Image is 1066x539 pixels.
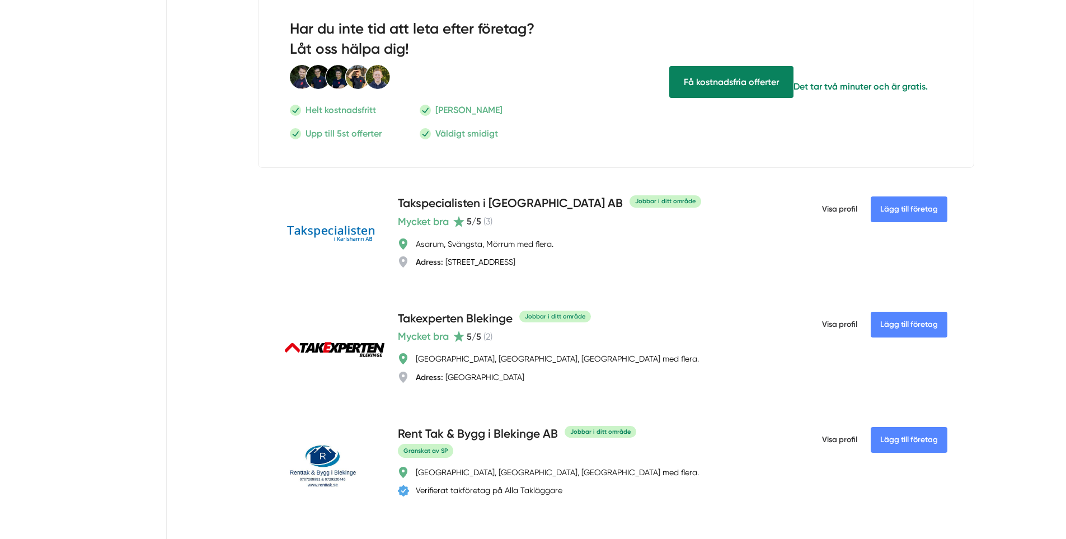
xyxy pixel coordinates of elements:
img: Takspecialisten i Karlshamn AB [285,223,384,246]
span: Granskat av SP [398,444,453,458]
span: Mycket bra [398,329,449,344]
div: Verifierat takföretag på Alla Takläggare [416,485,562,496]
div: [GEOGRAPHIC_DATA], [GEOGRAPHIC_DATA], [GEOGRAPHIC_DATA] med flera. [416,353,699,364]
p: Väldigt smidigt [435,126,498,140]
div: [GEOGRAPHIC_DATA] [416,372,524,383]
h4: Takspecialisten i [GEOGRAPHIC_DATA] AB [398,195,623,213]
strong: Adress: [416,372,443,382]
div: Jobbar i ditt område [519,311,591,322]
div: Asarum, Svängsta, Mörrum med flera. [416,238,553,250]
span: ( 2 ) [483,331,492,342]
img: Rent Tak & Bygg i Blekinge AB [285,425,369,509]
p: Helt kostnadsfritt [306,103,376,117]
span: Mycket bra [398,214,449,229]
div: Jobbar i ditt område [565,426,636,438]
p: [PERSON_NAME] [435,103,503,117]
h2: Har du inte tid att leta efter företag? Låt oss hälpa dig! [290,19,578,64]
strong: Adress: [416,257,443,267]
div: [STREET_ADDRESS] [416,256,515,268]
div: [GEOGRAPHIC_DATA], [GEOGRAPHIC_DATA], [GEOGRAPHIC_DATA] med flera. [416,467,699,478]
span: Visa profil [822,195,857,224]
span: ( 3 ) [483,216,492,227]
span: Visa profil [822,310,857,339]
span: Få hjälp [669,66,793,98]
img: Takexperten Blekinge [285,342,384,357]
p: Upp till 5st offerter [306,126,382,140]
: Lägg till företag [871,312,947,338]
img: Smartproduktion Personal [290,64,391,90]
: Lägg till företag [871,427,947,453]
div: Jobbar i ditt område [630,195,701,207]
h4: Takexperten Blekinge [398,310,513,329]
: Lägg till företag [871,196,947,222]
span: 5 /5 [467,216,481,227]
h4: Rent Tak & Bygg i Blekinge AB [398,425,558,444]
span: Visa profil [822,425,857,454]
p: Det tar två minuter och är gratis. [793,79,928,93]
span: 5 /5 [467,331,481,342]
